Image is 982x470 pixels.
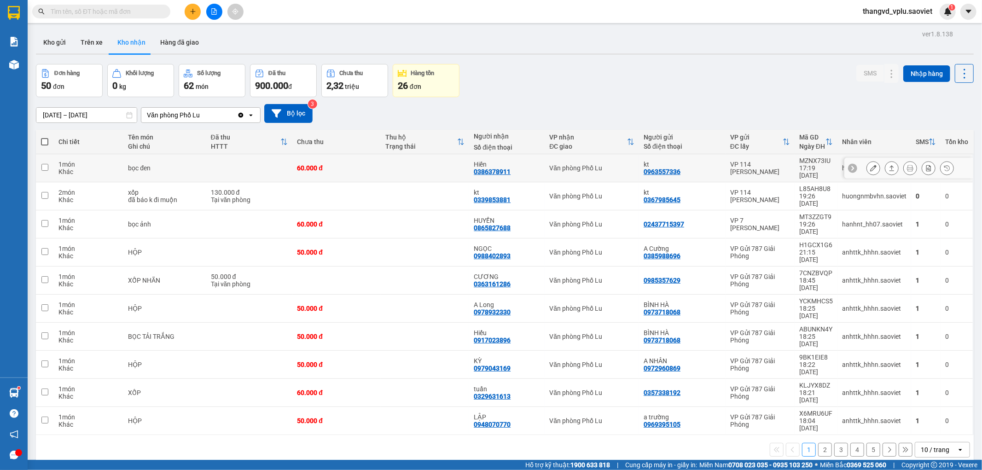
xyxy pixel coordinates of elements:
div: HTTT [211,143,281,150]
div: huongnmbvhn.saoviet [842,164,906,172]
div: Số điện thoại [474,144,540,151]
span: Miền Bắc [820,460,886,470]
div: 1 món [58,413,119,421]
div: Khác [58,393,119,400]
img: logo-vxr [8,6,20,20]
input: Selected Văn phòng Phố Lu. [201,110,202,120]
span: 1 [950,4,953,11]
div: Văn phòng Phố Lu [550,277,635,284]
div: VP Gửi 787 Giải Phóng [730,301,790,316]
div: Mã GD [799,133,825,141]
div: X6MRU6UF [799,410,833,417]
button: 3 [834,443,848,457]
strong: 0708 023 035 - 0935 103 250 [728,461,813,469]
div: tuấn [474,385,540,393]
div: Văn phòng Phố Lu [147,110,200,120]
div: 1 [916,305,936,312]
div: Khác [58,280,119,288]
span: Hỗ trợ kỹ thuật: [525,460,610,470]
div: 50.000 đ [297,249,376,256]
button: Chưa thu2,32 triệu [321,64,388,97]
button: Hàng tồn26đơn [393,64,459,97]
button: 1 [802,443,816,457]
div: 0865827688 [474,224,511,232]
div: VP 114 [PERSON_NAME] [730,161,790,175]
div: VP Gửi 787 Giải Phóng [730,413,790,428]
div: Hiền [474,161,540,168]
div: 1 món [58,329,119,337]
div: anhttk_hhhn.saoviet [842,305,906,312]
div: Văn phòng Phố Lu [550,417,635,424]
div: 0979043169 [474,365,511,372]
div: Văn phòng Phố Lu [550,249,635,256]
div: 21:15 [DATE] [799,249,833,263]
div: Tại văn phòng [211,196,288,203]
div: anhttk_hhhn.saoviet [842,389,906,396]
span: aim [232,8,238,15]
div: bọc đen [128,164,201,172]
div: Khác [58,252,119,260]
div: VP Gửi 787 Giải Phóng [730,385,790,400]
th: Toggle SortBy [206,130,293,154]
div: 0 [945,277,968,284]
div: Chưa thu [340,70,363,76]
div: A Cường [644,245,721,252]
span: đơn [53,83,64,90]
span: 62 [184,80,194,91]
button: Trên xe [73,31,110,53]
div: Tại văn phòng [211,280,288,288]
div: MZNX73IU [799,157,833,164]
svg: open [957,446,964,453]
input: Select a date range. [36,108,137,122]
div: A Long [474,301,540,308]
div: Trạng thái [385,143,457,150]
div: BỌC TẢI TRẮNG [128,333,201,340]
div: NGỌC [474,245,540,252]
div: 0363161286 [474,280,511,288]
button: Số lượng62món [179,64,245,97]
div: 1 món [58,357,119,365]
div: 0 [945,305,968,312]
div: 1 [916,417,936,424]
span: ⚪️ [815,463,818,467]
div: Khác [58,224,119,232]
div: kt [474,189,540,196]
button: file-add [206,4,222,20]
div: Ngày ĐH [799,143,825,150]
sup: 1 [17,387,20,389]
div: 19:26 [DATE] [799,220,833,235]
span: 900.000 [255,80,288,91]
div: 1 [916,249,936,256]
th: Toggle SortBy [381,130,469,154]
div: Khác [58,196,119,203]
div: Đơn hàng [54,70,80,76]
button: Kho gửi [36,31,73,53]
div: 0963557336 [644,168,680,175]
th: Toggle SortBy [911,130,941,154]
div: 7CNZBVQP [799,269,833,277]
button: 2 [818,443,832,457]
div: 0339853881 [474,196,511,203]
div: VP Gửi 787 Giải Phóng [730,273,790,288]
div: KỲ [474,357,540,365]
div: VP 114 [PERSON_NAME] [730,189,790,203]
div: LẬP [474,413,540,421]
span: 26 [398,80,408,91]
span: Cung cấp máy in - giấy in: [625,460,697,470]
div: L85AH8U8 [799,185,833,192]
div: 18:25 [DATE] [799,333,833,348]
div: Tên món [128,133,201,141]
div: XỐP NHÃN [128,277,201,284]
button: aim [227,4,244,20]
div: 1 món [58,385,119,393]
div: HỘP [128,249,201,256]
div: 50.000 đ [297,333,376,340]
button: Khối lượng0kg [107,64,174,97]
div: anhttk_hhhn.saoviet [842,249,906,256]
div: XỐP [128,389,201,396]
th: Toggle SortBy [545,130,639,154]
th: Toggle SortBy [726,130,795,154]
div: Sửa đơn hàng [866,161,880,175]
div: Khác [58,421,119,428]
div: KLJYX8DZ [799,382,833,389]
